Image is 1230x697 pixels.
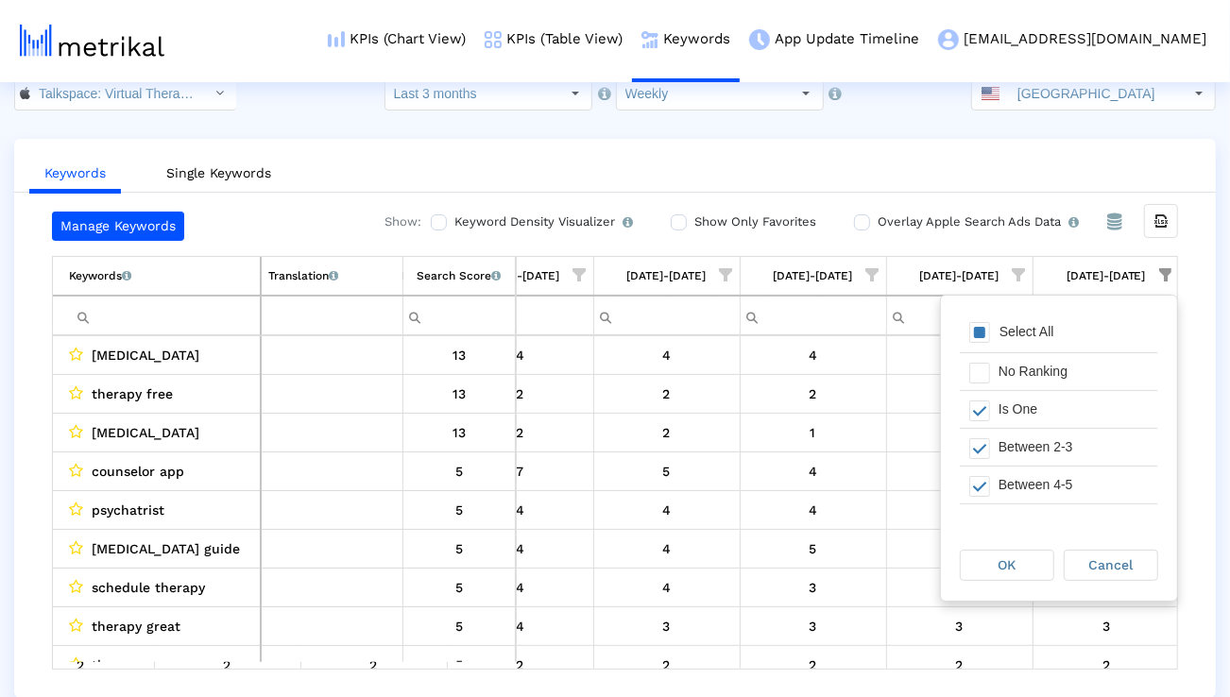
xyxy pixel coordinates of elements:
label: Overlay Apple Search Ads Data [873,212,1079,232]
a: Single Keywords [151,156,286,191]
div: [DATE]-[DATE] [774,263,853,288]
td: Column 09/14/25-09/20/25 [886,257,1033,296]
input: Filter cell [448,299,593,331]
div: 13 [410,382,509,406]
img: kpi-chart-menu-icon.png [328,31,345,47]
div: 9/20/25 [894,575,1026,600]
div: 8/16/25 [162,653,294,677]
td: Filter cell [53,296,261,335]
td: Column Search Score [402,257,516,296]
div: 9/13/25 [747,498,880,522]
div: 8/30/25 [454,420,587,445]
div: 9/13/25 [747,343,880,367]
div: 8/30/25 [454,382,587,406]
div: 9/20/25 [894,459,1026,484]
label: Show Only Favorites [690,212,816,232]
a: Keywords [29,156,121,194]
div: 9/27/25 [1040,614,1173,638]
div: Search Score [417,263,501,288]
td: Column 09/07/25-09/13/25 [740,257,886,296]
div: No Ranking [989,353,1158,390]
span: Show filter options for column '09/14/25-09/20/25' [1013,268,1026,281]
div: 9/6/25 [601,420,733,445]
div: 9/13/25 [747,459,880,484]
img: kpi-table-menu-icon.png [485,31,502,48]
div: 9/13/25 [747,420,880,445]
input: Filter cell [69,300,260,331]
div: 9/6/25 [601,459,733,484]
div: [DATE]-[DATE] [481,263,560,288]
div: 9/6/25 [601,653,733,677]
div: 5 [410,459,509,484]
div: Select [791,77,823,110]
div: Select [559,77,591,110]
td: Filter cell [886,296,1033,334]
span: therapy free [92,382,173,406]
div: 8/30/25 [454,536,587,561]
td: Column 08/24/25-08/30/25 [447,257,593,296]
td: Filter cell [593,296,740,334]
span: [MEDICAL_DATA] guide [92,536,240,561]
div: 5 [410,653,509,677]
div: 8/30/25 [454,575,587,600]
span: Show filter options for column '08/24/25-08/30/25' [573,268,587,281]
label: Keyword Density Visualizer [450,212,633,232]
span: counselor app [92,459,184,484]
input: Filter cell [594,299,740,331]
div: 5 [410,614,509,638]
span: Cancel [1089,557,1134,572]
div: 9/20/25 [894,498,1026,522]
div: Filter options [940,295,1178,602]
td: Column Translation [261,257,402,296]
span: Show filter options for column '09/21/25-09/27/25' [1159,268,1172,281]
div: [DATE]-[DATE] [1067,263,1146,288]
div: 9/13/25 [747,536,880,561]
div: 8/30/25 [454,343,587,367]
div: Select [204,77,236,110]
span: OK [999,557,1016,572]
span: [MEDICAL_DATA] [92,420,199,445]
span: Show filter options for column '08/31/25-09/06/25' [720,268,733,281]
div: 9/13/25 [747,382,880,406]
td: Filter cell [402,296,516,335]
td: Filter cell [447,296,593,334]
div: Between 4-5 [989,467,1158,503]
div: Select All [990,324,1064,340]
div: 13 [410,343,509,367]
td: Filter cell [261,296,402,335]
div: Is One [989,391,1158,428]
div: 9/6/25 [601,575,733,600]
img: keywords.png [641,31,658,48]
div: Export all data [1144,204,1178,238]
input: Filter cell [262,300,402,331]
input: Filter cell [403,300,516,331]
div: 9/20/25 [894,382,1026,406]
div: 5 [410,536,509,561]
span: [MEDICAL_DATA] [92,343,199,367]
div: [DATE]-[DATE] [920,263,999,288]
span: therpy [92,653,134,677]
div: [DATE]-[DATE] [627,263,707,288]
div: 9/20/25 [894,420,1026,445]
div: 9/20/25 [894,536,1026,561]
div: Cancel [1064,550,1158,581]
input: Filter cell [741,299,886,331]
img: my-account-menu-icon.png [938,29,959,50]
div: 9/13/25 [747,653,880,677]
div: 5 [410,498,509,522]
div: Show: [366,212,421,241]
div: 8/23/25 [308,653,440,677]
div: 13 [410,420,509,445]
div: Between 6-10 [989,504,1158,541]
div: 9/6/25 [601,614,733,638]
img: metrical-logo-light.png [20,25,164,57]
div: 9/6/25 [601,343,733,367]
div: 9/13/25 [747,575,880,600]
div: 9/20/25 [894,343,1026,367]
div: 8/9/25 [15,653,147,677]
div: 8/30/25 [454,459,587,484]
div: Keywords [69,263,131,288]
div: 9/20/25 [894,653,1026,677]
div: 9/6/25 [601,536,733,561]
td: Column Keyword [53,257,261,296]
